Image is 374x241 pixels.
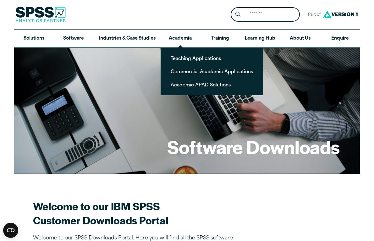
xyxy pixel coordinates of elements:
button: Search magnifying glass icon [232,9,244,20]
h2: Welcome to our IBM SPSS Customer Downloads Portal [33,199,253,227]
a: Solutions [14,30,54,48]
a: About Us [280,30,320,48]
img: Version1 Logo [322,8,359,20]
h1: Software Downloads [167,134,340,159]
a: Academia [161,30,200,48]
svg: Search magnifying glass icon [235,12,240,17]
button: Open CMP widget [3,223,18,238]
a: Enquire [320,30,360,48]
a: Training [200,30,240,48]
a: Commercial Academic Applications [166,66,258,77]
a: Learning Hub [240,30,280,48]
ul: Academia [161,47,263,95]
nav: Desktop version of site main menu [14,30,360,48]
img: SPSS Analytics Partner [15,7,66,22]
span: Part of [305,10,322,19]
form: Site Header Search Form [231,7,300,22]
a: Teaching Applications [166,52,258,64]
a: Industries & Case Studies [94,30,161,48]
a: Academic APAD Solutions [166,79,258,90]
a: Software [54,30,93,48]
